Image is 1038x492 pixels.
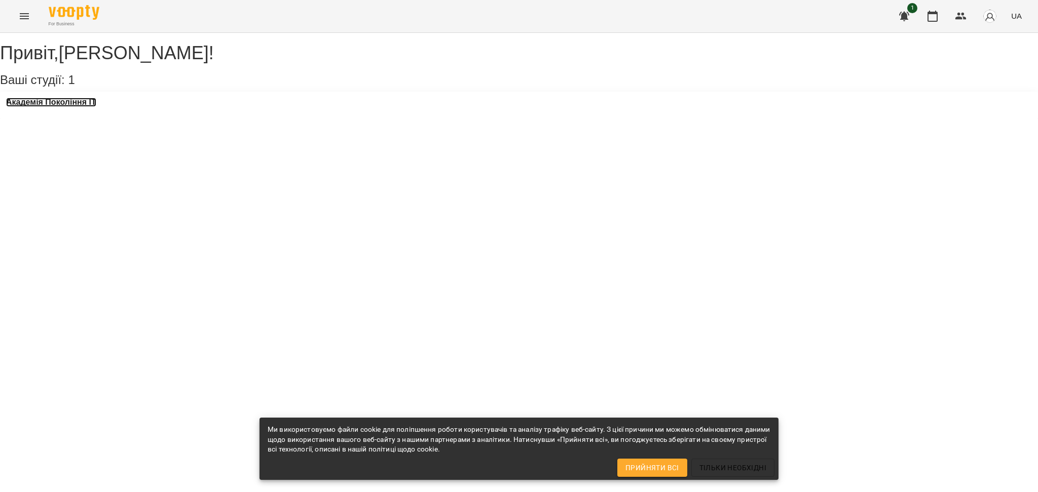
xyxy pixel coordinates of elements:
img: avatar_s.png [983,9,997,23]
span: UA [1011,11,1022,21]
span: For Business [49,21,99,27]
span: 1 [68,73,75,87]
a: Академія Покоління ІТ [6,98,96,107]
span: 1 [907,3,917,13]
img: Voopty Logo [49,5,99,20]
button: UA [1007,7,1026,25]
button: Menu [12,4,36,28]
